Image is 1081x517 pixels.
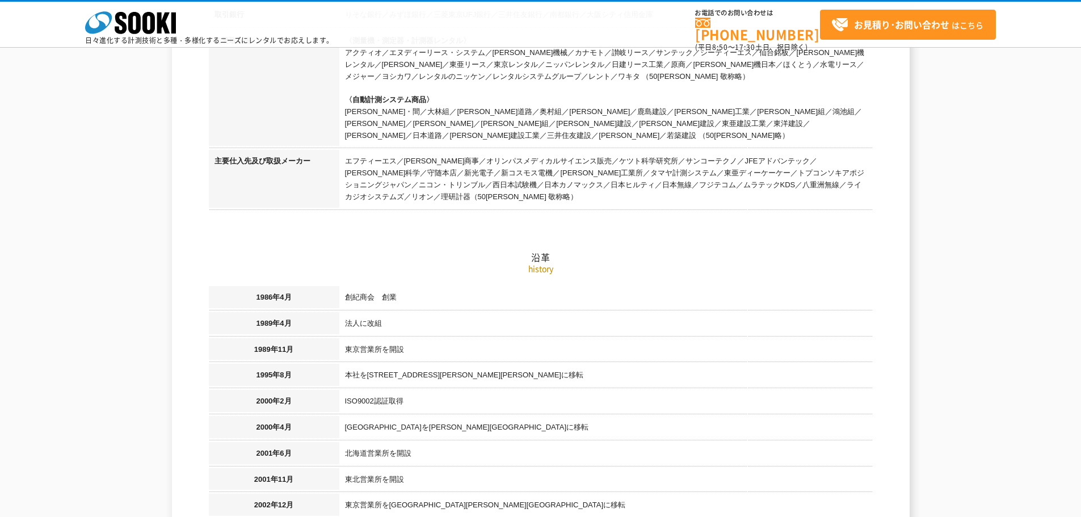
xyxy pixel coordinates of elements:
[339,468,873,494] td: 東北営業所を開設
[209,390,339,416] th: 2000年2月
[209,468,339,494] th: 2001年11月
[209,416,339,442] th: 2000年4月
[339,390,873,416] td: ISO9002認証取得
[820,10,996,40] a: お見積り･お問い合わせはこちら
[339,286,873,312] td: 創紀商会 創業
[339,338,873,364] td: 東京営業所を開設
[209,442,339,468] th: 2001年6月
[735,42,755,52] span: 17:30
[339,30,873,150] td: アクティオ／エヌディーリース・システム／[PERSON_NAME]機械／カナモト／讃岐リース／サンテック／シーティーエス／仙台銘板／[PERSON_NAME]機レンタル／[PERSON_NAME...
[339,442,873,468] td: 北海道営業所を開設
[209,263,873,275] p: history
[854,18,949,31] strong: お見積り･お問い合わせ
[712,42,728,52] span: 8:50
[695,18,820,41] a: [PHONE_NUMBER]
[345,95,434,104] span: 〈自動計測システム商品〉
[695,10,820,16] span: お電話でのお問い合わせは
[85,37,334,44] p: 日々進化する計測技術と多種・多様化するニーズにレンタルでお応えします。
[695,42,807,52] span: (平日 ～ 土日、祝日除く)
[339,364,873,390] td: 本社を[STREET_ADDRESS][PERSON_NAME][PERSON_NAME]に移転
[209,30,339,150] th: 主要取引先
[339,416,873,442] td: [GEOGRAPHIC_DATA]を[PERSON_NAME][GEOGRAPHIC_DATA]に移転
[831,16,983,33] span: はこちら
[339,150,873,211] td: エフティーエス／[PERSON_NAME]商事／オリンパスメディカルサイエンス販売／ケツト科学研究所／サンコーテクノ／JFEアドバンテック／[PERSON_NAME]科学／守随本店／新光電子／新...
[339,312,873,338] td: 法人に改組
[209,338,339,364] th: 1989年11月
[209,286,339,312] th: 1986年4月
[209,138,873,263] h2: 沿革
[209,312,339,338] th: 1989年4月
[209,364,339,390] th: 1995年8月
